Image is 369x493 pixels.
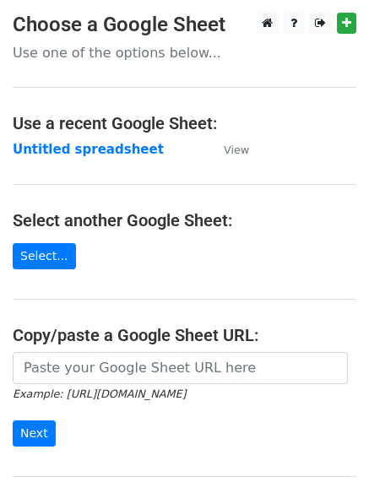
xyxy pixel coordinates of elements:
[13,113,356,133] h4: Use a recent Google Sheet:
[13,142,164,157] a: Untitled spreadsheet
[13,387,186,400] small: Example: [URL][DOMAIN_NAME]
[13,13,356,37] h3: Choose a Google Sheet
[13,352,348,384] input: Paste your Google Sheet URL here
[13,325,356,345] h4: Copy/paste a Google Sheet URL:
[207,142,249,157] a: View
[224,144,249,156] small: View
[13,243,76,269] a: Select...
[13,44,356,62] p: Use one of the options below...
[13,210,356,230] h4: Select another Google Sheet:
[13,420,56,447] input: Next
